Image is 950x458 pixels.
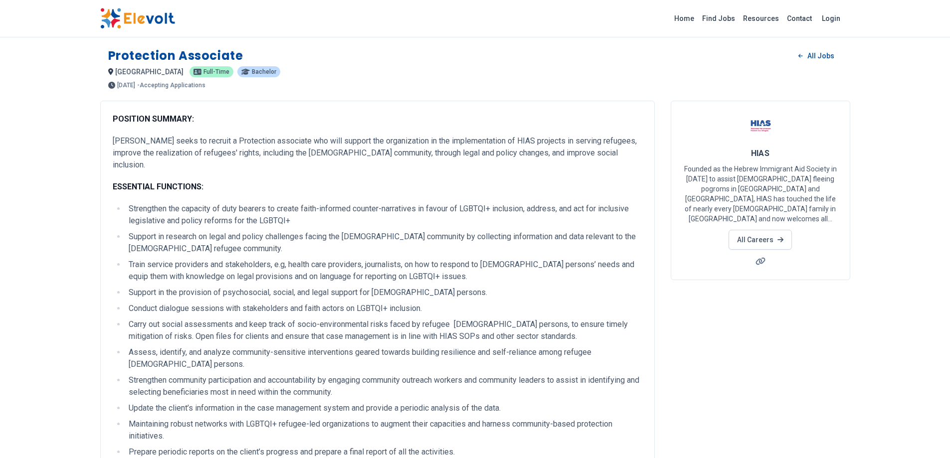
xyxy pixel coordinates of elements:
[126,231,642,255] li: Support in research on legal and policy challenges facing the [DEMOGRAPHIC_DATA] community by col...
[117,82,135,88] span: [DATE]
[671,292,850,432] iframe: Advertisement
[126,287,642,299] li: Support in the provision of psychosocial, social, and legal support for [DEMOGRAPHIC_DATA] persons.
[108,48,243,64] h1: Protection Associate
[126,374,642,398] li: Strengthen community participation and accountability by engaging community outreach workers and ...
[113,114,194,124] strong: POSITION SUMMARY:
[100,8,175,29] img: Elevolt
[748,113,773,138] img: HIAS
[252,69,276,75] span: Bachelor
[126,446,642,458] li: Prepare periodic reports on the client’s progress and prepare a final report of all the activities.
[790,48,842,63] a: All Jobs
[739,10,783,26] a: Resources
[816,8,846,28] a: Login
[729,230,792,250] a: All Careers
[126,303,642,314] li: Conduct dialogue sessions with stakeholders and faith actors on LGBTQI+ inclusion.
[670,10,698,26] a: Home
[113,182,203,191] strong: ESSENTIAL FUNCTIONS:
[126,418,642,442] li: Maintaining robust networks with LGBTQI+ refugee-led organizations to augment their capacities an...
[126,318,642,342] li: Carry out social assessments and keep track of socio-environmental risks faced by refugee [DEMOGR...
[783,10,816,26] a: Contact
[126,203,642,227] li: Strengthen the capacity of duty bearers to create faith-informed counter-narratives in favour of ...
[126,259,642,283] li: Train service providers and stakeholders, e.g, health care providers, journalists, on how to resp...
[751,149,770,158] span: HIAS
[137,82,205,88] p: - Accepting Applications
[683,164,838,224] p: Founded as the Hebrew Immigrant Aid Society in [DATE] to assist [DEMOGRAPHIC_DATA] fleeing pogrom...
[126,346,642,370] li: Assess, identify, and analyze community-sensitive interventions geared towards building resilienc...
[203,69,229,75] span: Full-time
[126,402,642,414] li: Update the client’s information in the case management system and provide a periodic analysis of ...
[115,68,184,76] span: [GEOGRAPHIC_DATA]
[698,10,739,26] a: Find Jobs
[113,135,642,171] p: [PERSON_NAME] seeks to recruit a Protection associate who will support the organization in the im...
